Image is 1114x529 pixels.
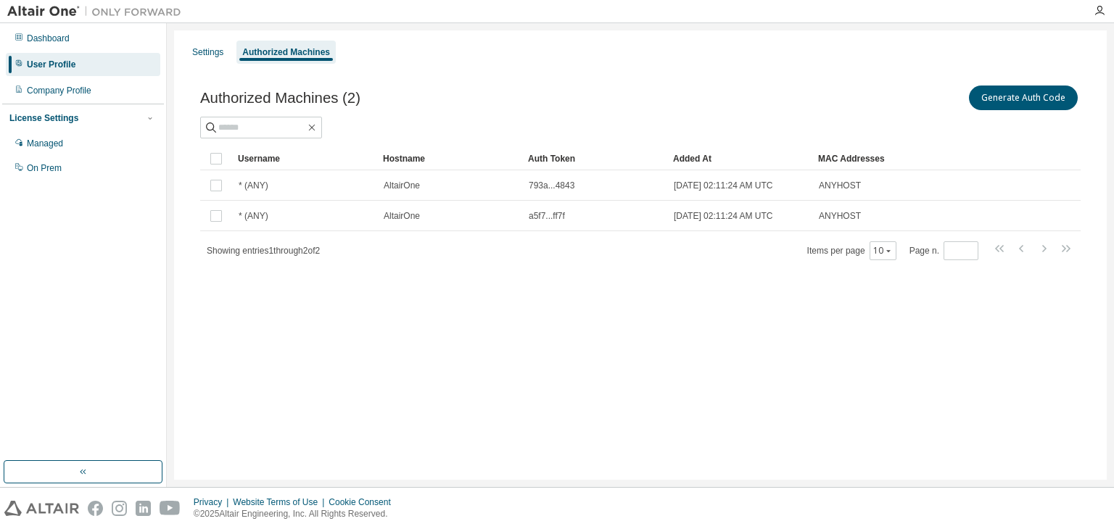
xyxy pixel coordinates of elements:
div: Privacy [194,496,233,508]
img: facebook.svg [88,501,103,516]
span: Showing entries 1 through 2 of 2 [207,246,320,256]
span: ANYHOST [819,210,861,222]
span: a5f7...ff7f [529,210,565,222]
span: ANYHOST [819,180,861,191]
span: Page n. [909,241,978,260]
div: Company Profile [27,85,91,96]
div: License Settings [9,112,78,124]
span: [DATE] 02:11:24 AM UTC [674,210,773,222]
div: User Profile [27,59,75,70]
div: Added At [673,147,806,170]
div: Cookie Consent [329,496,399,508]
div: On Prem [27,162,62,174]
button: Generate Auth Code [969,86,1078,110]
img: instagram.svg [112,501,127,516]
span: * (ANY) [239,180,268,191]
div: Managed [27,138,63,149]
div: Website Terms of Use [233,496,329,508]
img: Altair One [7,4,189,19]
span: AltairOne [384,210,420,222]
span: 793a...4843 [529,180,574,191]
span: AltairOne [384,180,420,191]
div: MAC Addresses [818,147,928,170]
div: Dashboard [27,33,70,44]
button: 10 [873,245,893,257]
div: Settings [192,46,223,58]
div: Auth Token [528,147,661,170]
div: Hostname [383,147,516,170]
p: © 2025 Altair Engineering, Inc. All Rights Reserved. [194,508,400,520]
div: Authorized Machines [242,46,330,58]
img: linkedin.svg [136,501,151,516]
span: Items per page [807,241,896,260]
img: altair_logo.svg [4,501,79,516]
div: Username [238,147,371,170]
img: youtube.svg [160,501,181,516]
span: [DATE] 02:11:24 AM UTC [674,180,773,191]
span: Authorized Machines (2) [200,90,360,107]
span: * (ANY) [239,210,268,222]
